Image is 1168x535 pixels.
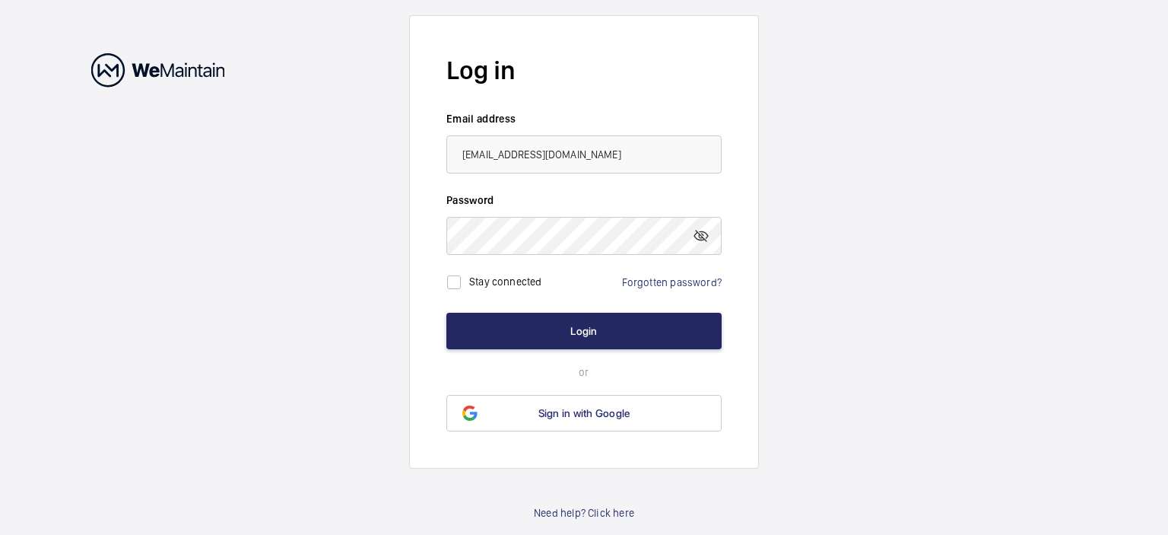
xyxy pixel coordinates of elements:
input: Your email address [446,135,722,174]
label: Password [446,193,722,208]
p: or [446,365,722,380]
label: Stay connected [469,275,542,288]
label: Email address [446,111,722,126]
button: Login [446,313,722,349]
a: Forgotten password? [622,276,722,288]
h2: Log in [446,53,722,88]
a: Need help? Click here [534,505,634,521]
span: Sign in with Google [538,407,630,419]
